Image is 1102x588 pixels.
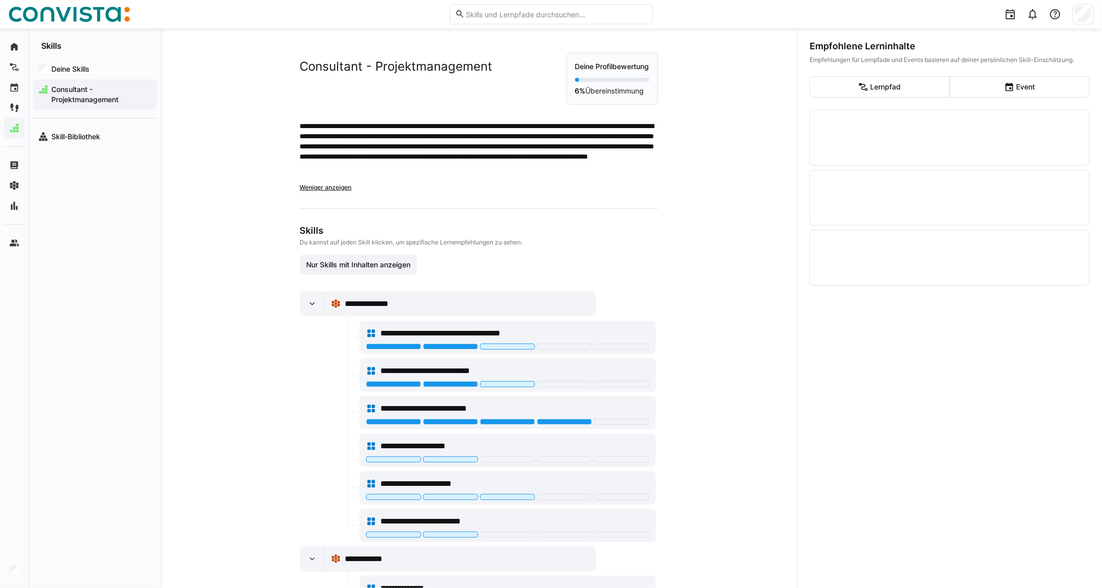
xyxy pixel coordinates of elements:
span: Consultant - Projektmanagement [50,84,152,105]
p: Übereinstimmung [575,86,649,96]
span: Nur Skills mit Inhalten anzeigen [305,260,412,270]
p: Du kannst auf jeden Skill klicken, um spezifische Lernempfehlungen zu sehen. [300,238,656,246]
div: Empfohlene Lerninhalte [810,41,1090,52]
strong: 6% [575,86,586,95]
button: Nur Skills mit Inhalten anzeigen [300,255,418,275]
div: Empfehlungen für Lernpfade und Events basieren auf deiner persönlichen Skill-Einschätzung. [810,56,1090,64]
eds-button-option: Lernpfad [810,76,950,98]
h3: Skills [300,225,656,236]
input: Skills und Lernpfade durchsuchen… [465,10,647,19]
eds-button-option: Event [950,76,1090,98]
span: Weniger anzeigen [300,183,352,191]
h2: Consultant - Projektmanagement [300,59,493,74]
p: Deine Profilbewertung [575,61,649,72]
